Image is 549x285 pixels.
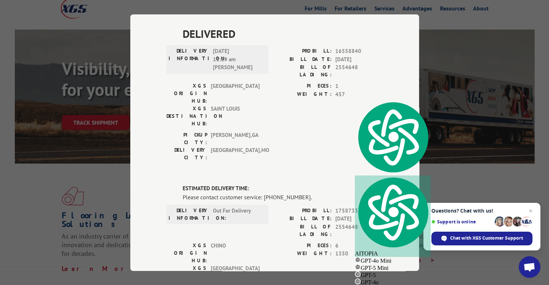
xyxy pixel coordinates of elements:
[275,55,332,63] label: BILL DATE:
[275,206,332,215] label: PROBILL:
[355,175,431,249] img: logo.svg
[183,26,383,42] span: DELIVERED
[166,241,207,264] label: XGS ORIGIN HUB:
[275,82,332,90] label: PIECES:
[335,241,383,250] span: 6
[355,257,431,264] div: GPT-4o Mini
[183,184,383,193] label: ESTIMATED DELIVERY TIME:
[211,131,260,146] span: [PERSON_NAME] , GA
[213,206,262,222] span: Out For Delivery
[211,146,260,161] span: [GEOGRAPHIC_DATA] , MO
[211,105,260,128] span: SAINT LOUIS
[355,257,361,263] img: gpt-black.svg
[431,219,492,224] span: Support is online
[335,206,383,215] span: 17587338
[355,175,431,257] div: AITOPIA
[169,206,209,222] label: DELIVERY INFORMATION:
[431,232,532,245] div: Chat with XGS Customer Support
[431,208,532,214] span: Questions? Chat with us!
[450,235,523,241] span: Chat with XGS Customer Support
[275,47,332,55] label: PROBILL:
[355,264,431,271] div: GPT-5 Mini
[166,131,207,146] label: PICKUP CITY:
[275,250,332,258] label: WEIGHT:
[166,105,207,128] label: XGS DESTINATION HUB:
[275,215,332,223] label: BILL DATE:
[355,264,361,270] img: gpt-black.svg
[526,206,535,215] span: Close chat
[275,63,332,79] label: BILL OF LADING:
[335,55,383,63] span: [DATE]
[183,192,383,201] div: Please contact customer service: [PHONE_NUMBER].
[275,223,332,238] label: BILL OF LADING:
[169,47,209,72] label: DELIVERY INFORMATION:
[335,63,383,79] span: 2554648
[335,223,383,238] span: 2554648
[519,256,540,278] div: Open chat
[335,90,383,98] span: 457
[166,82,207,105] label: XGS ORIGIN HUB:
[275,90,332,98] label: WEIGHT:
[166,146,207,161] label: DELIVERY CITY:
[335,82,383,90] span: 1
[335,47,383,55] span: 16558840
[211,82,260,105] span: [GEOGRAPHIC_DATA]
[335,215,383,223] span: [DATE]
[355,271,361,277] img: gpt-black.svg
[275,241,332,250] label: PIECES:
[211,241,260,264] span: CHINO
[335,250,383,258] span: 1350
[355,100,431,174] img: logo.svg
[355,279,361,284] img: gpt-black.svg
[355,271,431,279] div: GPT-5
[213,47,262,72] span: [DATE] 11:19 am [PERSON_NAME]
